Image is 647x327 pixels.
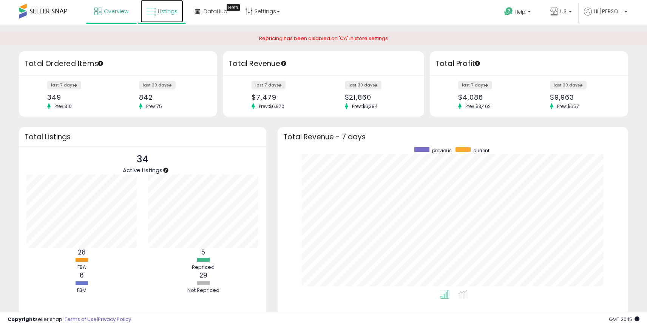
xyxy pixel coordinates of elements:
span: Repricing has been disabled on 'CA' in store settings [259,35,388,42]
div: Tooltip anchor [474,60,481,67]
div: Tooltip anchor [280,60,287,67]
div: $9,963 [550,93,615,101]
h3: Total Listings [25,134,261,140]
label: last 30 days [139,81,176,89]
label: last 30 days [550,81,587,89]
span: DataHub [204,8,227,15]
div: Tooltip anchor [227,4,240,11]
a: Terms of Use [65,316,97,323]
strong: Copyright [8,316,35,323]
label: last 7 days [458,81,492,89]
span: Prev: 310 [51,103,76,110]
a: Help [498,1,538,25]
div: $7,479 [252,93,318,101]
a: Hi [PERSON_NAME] [584,8,627,25]
span: Overview [104,8,128,15]
b: 6 [80,271,84,280]
div: $4,086 [458,93,523,101]
h3: Total Revenue [229,59,418,69]
div: 349 [47,93,112,101]
label: last 7 days [47,81,81,89]
div: FBA [59,264,104,271]
span: Prev: $6,970 [255,103,288,110]
div: 842 [139,93,204,101]
span: Prev: $657 [553,103,583,110]
div: FBM [59,287,104,294]
label: last 30 days [345,81,381,89]
div: Repriced [181,264,226,271]
div: seller snap | | [8,316,131,323]
span: Help [515,9,525,15]
h3: Total Ordered Items [25,59,212,69]
b: 29 [199,271,207,280]
h3: Total Profit [435,59,622,69]
p: 34 [123,152,162,167]
span: Hi [PERSON_NAME] [594,8,622,15]
span: Listings [158,8,178,15]
span: previous [432,147,452,154]
span: US [560,8,567,15]
div: Tooltip anchor [162,167,169,174]
span: Prev: 75 [142,103,166,110]
a: Privacy Policy [98,316,131,323]
span: current [473,147,489,154]
div: Tooltip anchor [97,60,104,67]
div: Not Repriced [181,287,226,294]
span: Active Listings [123,166,162,174]
label: last 7 days [252,81,286,89]
span: Prev: $6,384 [348,103,381,110]
h3: Total Revenue - 7 days [283,134,622,140]
span: 2025-09-11 20:15 GMT [609,316,639,323]
i: Get Help [504,7,513,16]
div: $21,860 [345,93,411,101]
span: Prev: $3,462 [462,103,494,110]
b: 28 [78,248,86,257]
b: 5 [201,248,205,257]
